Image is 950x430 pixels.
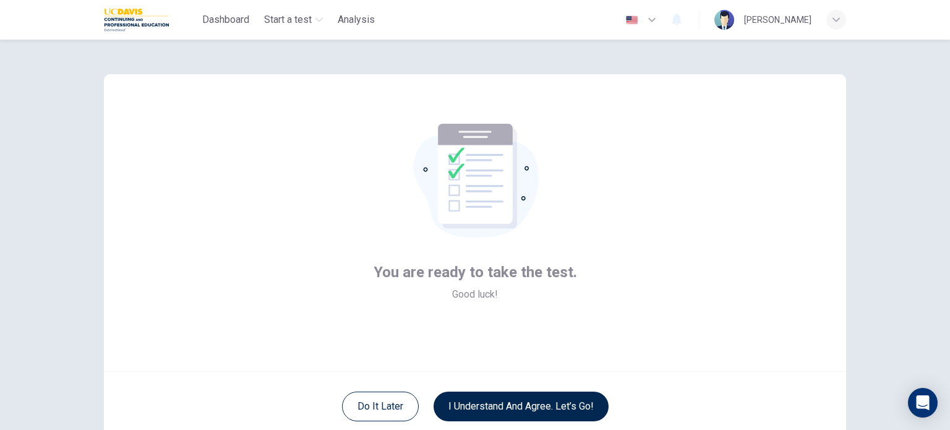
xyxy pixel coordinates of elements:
button: Dashboard [197,9,254,31]
button: Do it later [342,392,419,421]
a: UC Davis logo [104,7,197,32]
img: en [624,15,640,25]
button: Analysis [333,9,380,31]
img: Profile picture [714,10,734,30]
button: Start a test [259,9,328,31]
div: [PERSON_NAME] [744,12,811,27]
span: Dashboard [202,12,249,27]
button: I understand and agree. Let’s go! [434,392,609,421]
span: Good luck! [452,287,498,302]
span: Analysis [338,12,375,27]
div: Open Intercom Messenger [908,388,938,418]
span: You are ready to take the test. [374,262,577,282]
span: Start a test [264,12,312,27]
img: UC Davis logo [104,7,169,32]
